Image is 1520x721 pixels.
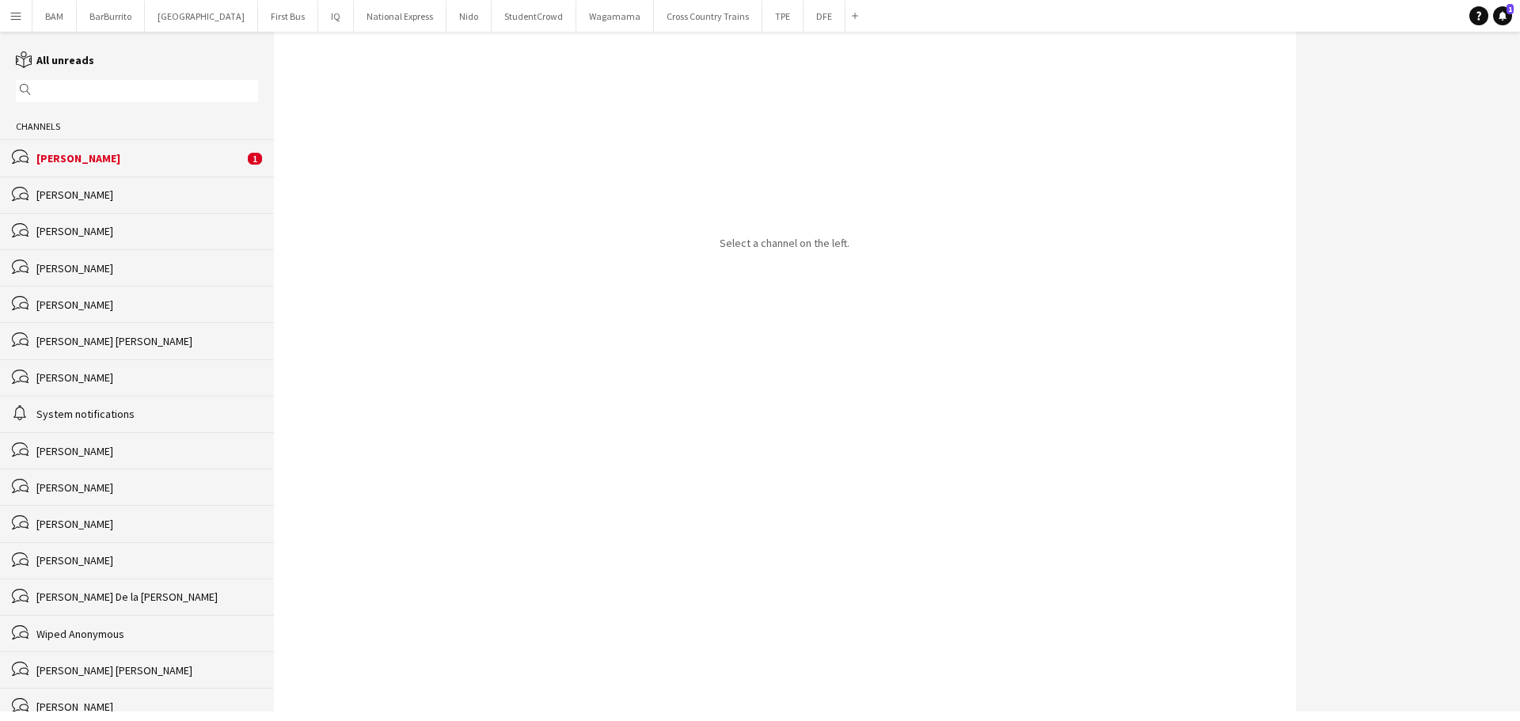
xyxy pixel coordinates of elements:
[77,1,145,32] button: BarBurrito
[16,53,94,67] a: All unreads
[654,1,762,32] button: Cross Country Trains
[1493,6,1512,25] a: 1
[36,407,258,421] div: System notifications
[720,236,849,250] p: Select a channel on the left.
[762,1,804,32] button: TPE
[36,444,258,458] div: [PERSON_NAME]
[36,590,258,604] div: [PERSON_NAME] De la [PERSON_NAME]
[804,1,845,32] button: DFE
[36,188,258,202] div: [PERSON_NAME]
[1507,4,1514,14] span: 1
[446,1,492,32] button: Nido
[36,663,258,677] div: [PERSON_NAME] [PERSON_NAME]
[145,1,258,32] button: [GEOGRAPHIC_DATA]
[258,1,318,32] button: First Bus
[36,480,258,495] div: [PERSON_NAME]
[318,1,354,32] button: IQ
[36,627,258,641] div: Wiped Anonymous
[36,553,258,567] div: [PERSON_NAME]
[492,1,576,32] button: StudentCrowd
[36,151,244,165] div: [PERSON_NAME]
[36,517,258,531] div: [PERSON_NAME]
[36,261,258,275] div: [PERSON_NAME]
[36,370,258,385] div: [PERSON_NAME]
[32,1,77,32] button: BAM
[576,1,654,32] button: Wagamama
[36,224,258,238] div: [PERSON_NAME]
[354,1,446,32] button: National Express
[36,298,258,312] div: [PERSON_NAME]
[36,700,258,714] div: [PERSON_NAME]
[36,334,258,348] div: [PERSON_NAME] [PERSON_NAME]
[248,153,262,165] span: 1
